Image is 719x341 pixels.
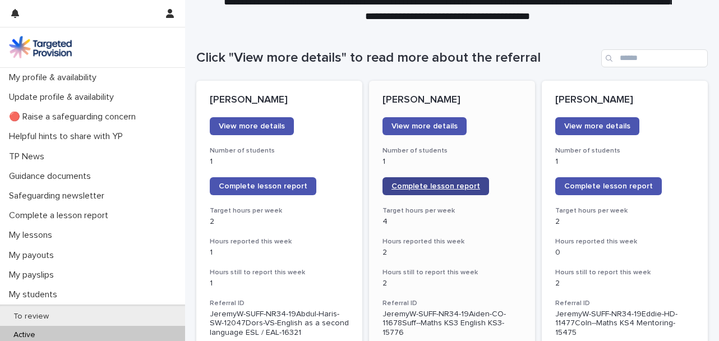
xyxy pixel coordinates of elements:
a: Complete lesson report [555,177,662,195]
h3: Number of students [382,146,522,155]
p: My lessons [4,230,61,241]
h3: Target hours per week [210,206,349,215]
a: Complete lesson report [210,177,316,195]
p: TP News [4,151,53,162]
span: Complete lesson report [219,182,307,190]
p: [PERSON_NAME] [555,94,694,107]
h3: Referral ID [382,299,522,308]
p: 1 [210,157,349,167]
p: JeremyW-SUFF-NR34-19Eddie-HD-11477Coln--Maths KS4 Mentoring-15475 [555,310,694,338]
h1: Click "View more details" to read more about the referral [196,50,597,66]
h3: Number of students [210,146,349,155]
p: Guidance documents [4,171,100,182]
input: Search [601,49,708,67]
p: 0 [555,248,694,257]
p: My payslips [4,270,63,280]
a: Complete lesson report [382,177,489,195]
p: [PERSON_NAME] [210,94,349,107]
p: To review [4,312,58,321]
span: Complete lesson report [564,182,653,190]
span: View more details [564,122,630,130]
h3: Hours still to report this week [382,268,522,277]
p: 🔴 Raise a safeguarding concern [4,112,145,122]
h3: Referral ID [555,299,694,308]
h3: Hours reported this week [555,237,694,246]
h3: Hours still to report this week [555,268,694,277]
a: View more details [382,117,467,135]
h3: Target hours per week [555,206,694,215]
p: 1 [210,279,349,288]
a: View more details [555,117,639,135]
p: 1 [210,248,349,257]
h3: Hours still to report this week [210,268,349,277]
p: 2 [210,217,349,227]
span: View more details [219,122,285,130]
p: Active [4,330,44,340]
p: 4 [382,217,522,227]
span: Complete lesson report [391,182,480,190]
p: My profile & availability [4,72,105,83]
span: View more details [391,122,458,130]
h3: Hours reported this week [382,237,522,246]
h3: Number of students [555,146,694,155]
p: Helpful hints to share with YP [4,131,132,142]
p: [PERSON_NAME] [382,94,522,107]
p: 1 [555,157,694,167]
img: M5nRWzHhSzIhMunXDL62 [9,36,72,58]
p: My students [4,289,66,300]
h3: Referral ID [210,299,349,308]
p: JeremyW-SUFF-NR34-19Aiden-CO-11678Suff--Maths KS3 English KS3-15776 [382,310,522,338]
p: Update profile & availability [4,92,123,103]
a: View more details [210,117,294,135]
p: 2 [555,279,694,288]
p: 2 [382,248,522,257]
p: 2 [382,279,522,288]
h3: Hours reported this week [210,237,349,246]
p: Safeguarding newsletter [4,191,113,201]
p: 1 [382,157,522,167]
p: My payouts [4,250,63,261]
p: 2 [555,217,694,227]
h3: Target hours per week [382,206,522,215]
p: Complete a lesson report [4,210,117,221]
p: JeremyW-SUFF-NR34-19Abdul-Haris-SW-12047Dors-VS-English as a second language ESL / EAL-16321 [210,310,349,338]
